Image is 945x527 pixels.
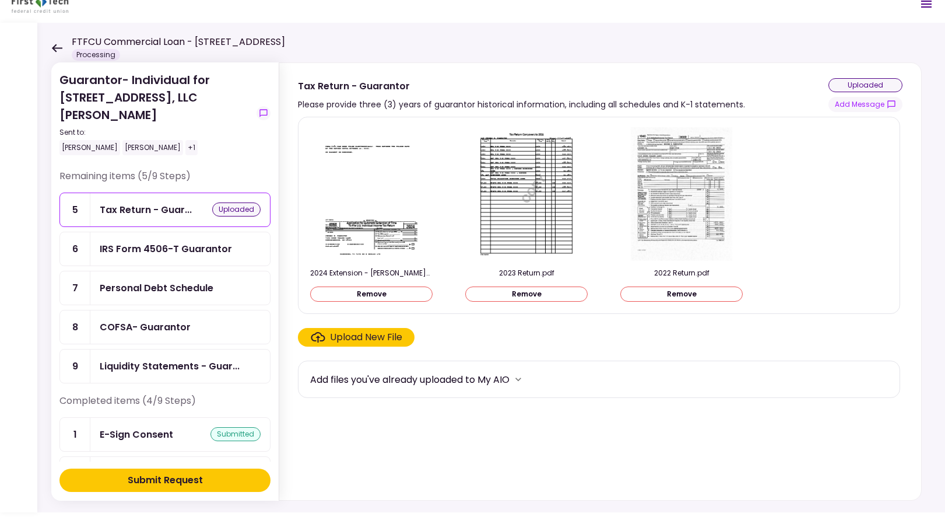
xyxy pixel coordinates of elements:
[100,281,213,295] div: Personal Debt Schedule
[510,371,527,388] button: more
[60,310,90,344] div: 8
[60,271,90,305] div: 7
[60,457,90,490] div: 2
[828,97,902,112] button: show-messages
[59,417,270,452] a: 1E-Sign Consentsubmitted
[59,456,270,491] a: 2CRE Owned Worksheetsubmitted
[60,418,90,451] div: 1
[828,78,902,92] div: uploaded
[100,242,232,256] div: IRS Form 4506-T Guarantor
[298,97,745,111] div: Please provide three (3) years of guarantor historical information, including all schedules and K...
[128,473,203,487] div: Submit Request
[60,232,90,266] div: 6
[212,203,261,217] div: uploaded
[185,140,198,155] div: +1
[465,268,588,278] div: 2023 Return.pdf
[60,193,90,226] div: 5
[330,330,402,344] div: Upload New File
[59,271,270,305] a: 7Personal Debt Schedule
[59,232,270,266] a: 6IRS Form 4506-T Guarantor
[310,372,510,387] div: Add files you've already uploaded to My AIO
[210,427,261,441] div: submitted
[100,320,191,334] div: COFSA- Guarantor
[279,62,922,501] div: Tax Return - GuarantorPlease provide three (3) years of guarantor historical information, includi...
[100,359,240,374] div: Liquidity Statements - Guarantor
[72,49,120,61] div: Processing
[465,287,588,302] button: Remove
[620,268,743,278] div: 2022 Return.pdf
[298,328,414,347] span: Click here to upload the required document
[60,350,90,383] div: 9
[59,127,252,138] div: Sent to:
[59,140,120,155] div: [PERSON_NAME]
[59,310,270,344] a: 8COFSA- Guarantor
[59,193,270,227] a: 5Tax Return - Guarantoruploaded
[257,106,270,120] button: show-messages
[100,427,173,442] div: E-Sign Consent
[122,140,183,155] div: [PERSON_NAME]
[59,71,252,155] div: Guarantor- Individual for [STREET_ADDRESS], LLC [PERSON_NAME]
[59,169,270,193] div: Remaining items (5/9 Steps)
[59,394,270,417] div: Completed items (4/9 Steps)
[298,79,745,93] div: Tax Return - Guarantor
[620,287,743,302] button: Remove
[100,203,192,217] div: Tax Return - Guarantor
[59,349,270,383] a: 9Liquidity Statements - Guarantor
[59,469,270,492] button: Submit Request
[310,268,433,278] div: 2024 Extension - Hamilton, Jeremy E..pdf
[310,287,433,302] button: Remove
[72,35,285,49] h1: FTFCU Commercial Loan - [STREET_ADDRESS]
